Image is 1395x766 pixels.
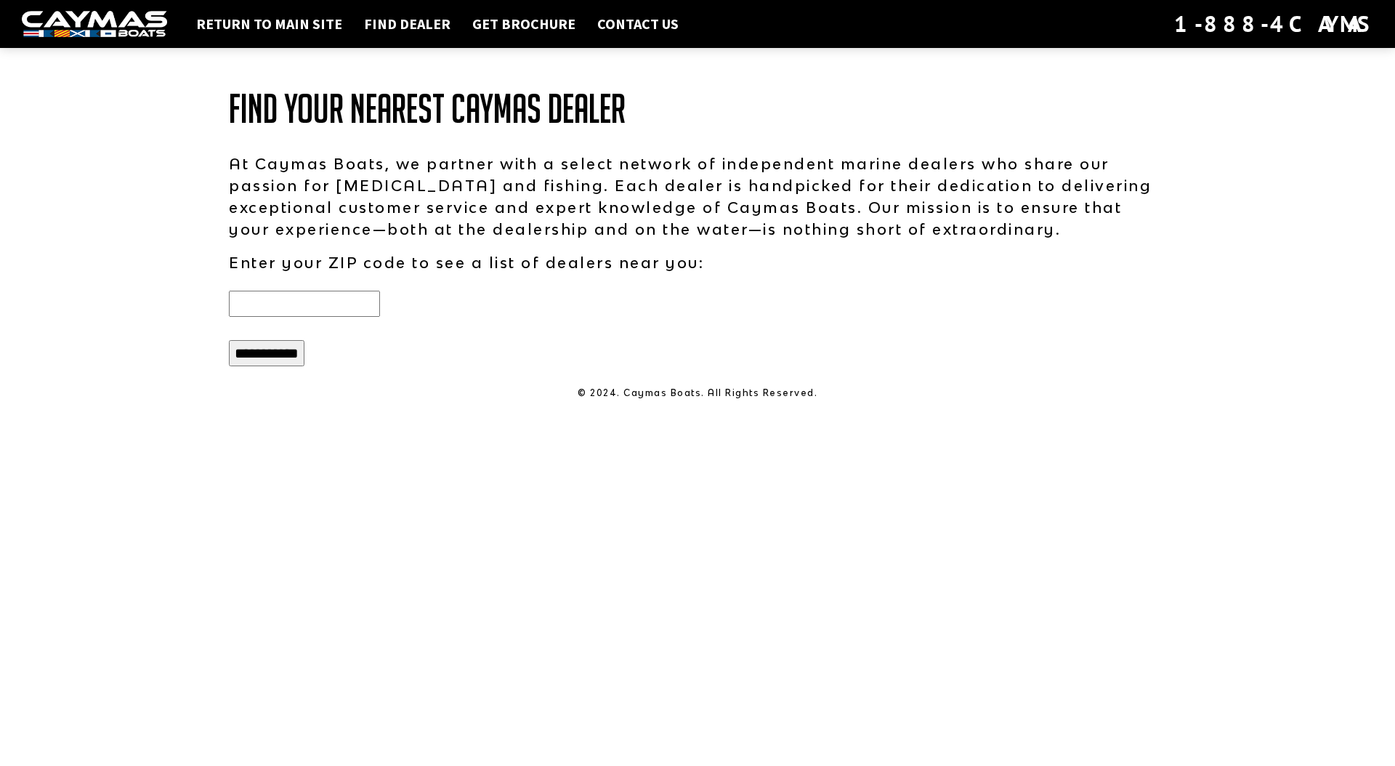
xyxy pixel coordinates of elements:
[590,15,686,33] a: Contact Us
[1174,8,1373,40] div: 1-888-4CAYMAS
[229,251,1166,273] p: Enter your ZIP code to see a list of dealers near you:
[229,87,1166,131] h1: Find Your Nearest Caymas Dealer
[229,153,1166,240] p: At Caymas Boats, we partner with a select network of independent marine dealers who share our pas...
[465,15,583,33] a: Get Brochure
[229,387,1166,400] p: © 2024. Caymas Boats. All Rights Reserved.
[22,11,167,38] img: white-logo-c9c8dbefe5ff5ceceb0f0178aa75bf4bb51f6bca0971e226c86eb53dfe498488.png
[357,15,458,33] a: Find Dealer
[189,15,349,33] a: Return to main site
